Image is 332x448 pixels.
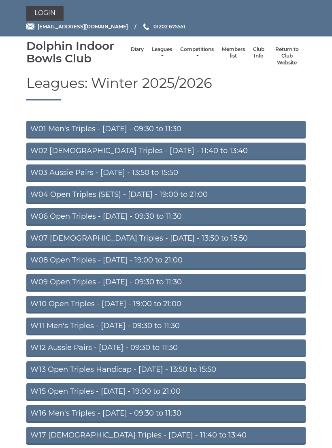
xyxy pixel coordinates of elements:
[26,76,306,100] h1: Leagues: Winter 2025/2026
[26,143,306,160] a: W02 [DEMOGRAPHIC_DATA] Triples - [DATE] - 11:40 to 13:40
[26,339,306,357] a: W12 Aussie Pairs - [DATE] - 09:30 to 11:30
[26,252,306,270] a: W08 Open Triples - [DATE] - 19:00 to 21:00
[143,23,149,30] img: Phone us
[38,23,128,30] span: [EMAIL_ADDRESS][DOMAIN_NAME]
[26,274,306,292] a: W09 Open Triples - [DATE] - 09:30 to 11:30
[26,405,306,423] a: W16 Men's Triples - [DATE] - 09:30 to 11:30
[26,296,306,314] a: W10 Open Triples - [DATE] - 19:00 to 21:00
[142,23,185,30] a: Phone us 01202 675551
[26,164,306,182] a: W03 Aussie Pairs - [DATE] - 13:50 to 15:50
[26,208,306,226] a: W06 Open Triples - [DATE] - 09:30 to 11:30
[26,318,306,335] a: W11 Men's Triples - [DATE] - 09:30 to 11:30
[26,40,127,65] div: Dolphin Indoor Bowls Club
[180,46,214,60] a: Competitions
[26,230,306,248] a: W07 [DEMOGRAPHIC_DATA] Triples - [DATE] - 13:50 to 15:50
[26,121,306,139] a: W01 Men's Triples - [DATE] - 09:30 to 11:30
[26,23,34,30] img: Email
[253,46,264,60] a: Club Info
[26,6,64,21] a: Login
[26,23,128,30] a: Email [EMAIL_ADDRESS][DOMAIN_NAME]
[222,46,245,60] a: Members list
[153,23,185,30] span: 01202 675551
[26,361,306,379] a: W13 Open Triples Handicap - [DATE] - 13:50 to 15:50
[152,46,172,60] a: Leagues
[131,46,144,53] a: Diary
[26,427,306,445] a: W17 [DEMOGRAPHIC_DATA] Triples - [DATE] - 11:40 to 13:40
[26,186,306,204] a: W04 Open Triples (SETS) - [DATE] - 19:00 to 21:00
[26,383,306,401] a: W15 Open Triples - [DATE] - 19:00 to 21:00
[272,46,302,66] a: Return to Club Website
